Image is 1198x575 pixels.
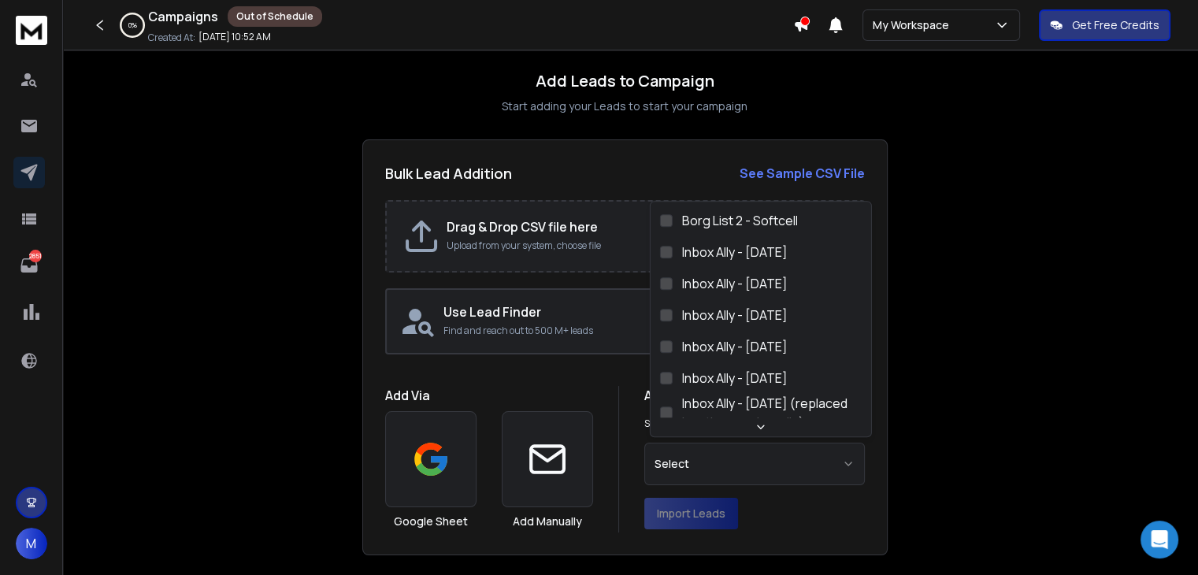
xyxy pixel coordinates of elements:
h1: Add From Lead List [644,386,865,405]
p: Select the lead List you would like to add? [644,417,814,430]
span: Select [655,456,689,472]
img: logo [16,16,47,45]
h3: Google Sheet [394,514,468,529]
h1: Add Leads to Campaign [536,70,714,92]
p: Find and reach out to 500 M+ leads [443,325,851,337]
div: Out of Schedule [228,6,322,27]
p: Get Free Credits [1072,17,1159,33]
span: M [16,528,47,559]
h2: Drag & Drop CSV file here [447,217,848,236]
div: Open Intercom Messenger [1141,521,1178,558]
strong: See Sample CSV File [740,165,865,182]
p: Upload from your system, choose file [447,239,848,252]
p: Start adding your Leads to start your campaign [502,98,747,114]
p: Created At: [148,32,195,44]
p: 0 % [128,20,137,30]
div: Inbox Ally - [DATE] [682,306,788,325]
h3: Add Manually [513,514,582,529]
h2: Bulk Lead Addition [385,162,512,184]
p: My Workspace [873,17,955,33]
div: Inbox Ally - [DATE] [682,337,788,356]
div: Borg List 2 - Softcell [682,211,798,230]
p: 2851 [29,250,42,262]
h2: Use Lead Finder [443,302,851,321]
div: Inbox Ally - [DATE] (replaced inactive seed emails) [682,394,852,432]
div: Inbox Ally - [DATE] [682,369,788,388]
div: Inbox Ally - [DATE] [682,243,788,262]
h1: Campaigns [148,7,218,26]
p: [DATE] 10:52 AM [198,31,271,43]
div: Inbox Ally - [DATE] [682,274,788,293]
h1: Add Via [385,386,593,405]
